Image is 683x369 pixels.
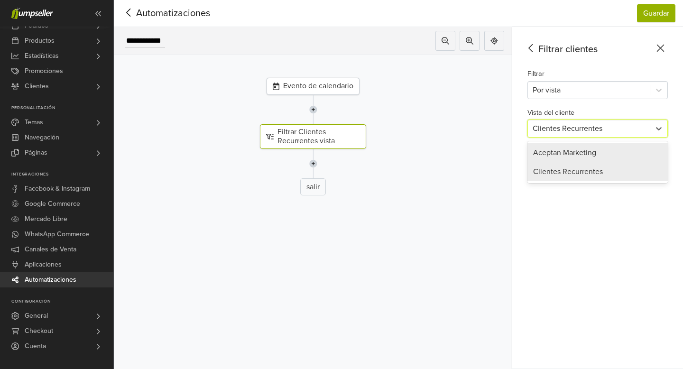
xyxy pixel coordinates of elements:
[25,196,80,212] span: Google Commerce
[25,212,67,227] span: Mercado Libre
[25,308,48,323] span: General
[25,227,89,242] span: WhatsApp Commerce
[25,272,76,287] span: Automatizaciones
[25,257,62,272] span: Aplicaciones
[527,143,668,162] div: Aceptan Marketing
[25,64,63,79] span: Promociones
[25,181,90,196] span: Facebook & Instagram
[25,79,49,94] span: Clientes
[527,162,668,181] div: Clientes Recurrentes
[25,339,46,354] span: Cuenta
[11,172,113,177] p: Integraciones
[25,115,43,130] span: Temas
[527,69,545,79] label: Filtrar
[300,178,326,195] div: salir
[267,78,360,95] div: Evento de calendario
[309,149,317,178] img: line-7960e5f4d2b50ad2986e.svg
[527,108,574,118] label: Vista del cliente
[524,42,668,56] div: Filtrar clientes
[25,48,59,64] span: Estadísticas
[260,124,366,149] div: Filtrar Clientes Recurrentes vista
[11,299,113,304] p: Configuración
[25,323,53,339] span: Checkout
[25,33,55,48] span: Productos
[309,95,317,124] img: line-7960e5f4d2b50ad2986e.svg
[25,145,47,160] span: Páginas
[637,4,675,22] button: Guardar
[25,242,76,257] span: Canales de Venta
[11,105,113,111] p: Personalización
[121,6,195,20] span: Automatizaciones
[25,130,59,145] span: Navegación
